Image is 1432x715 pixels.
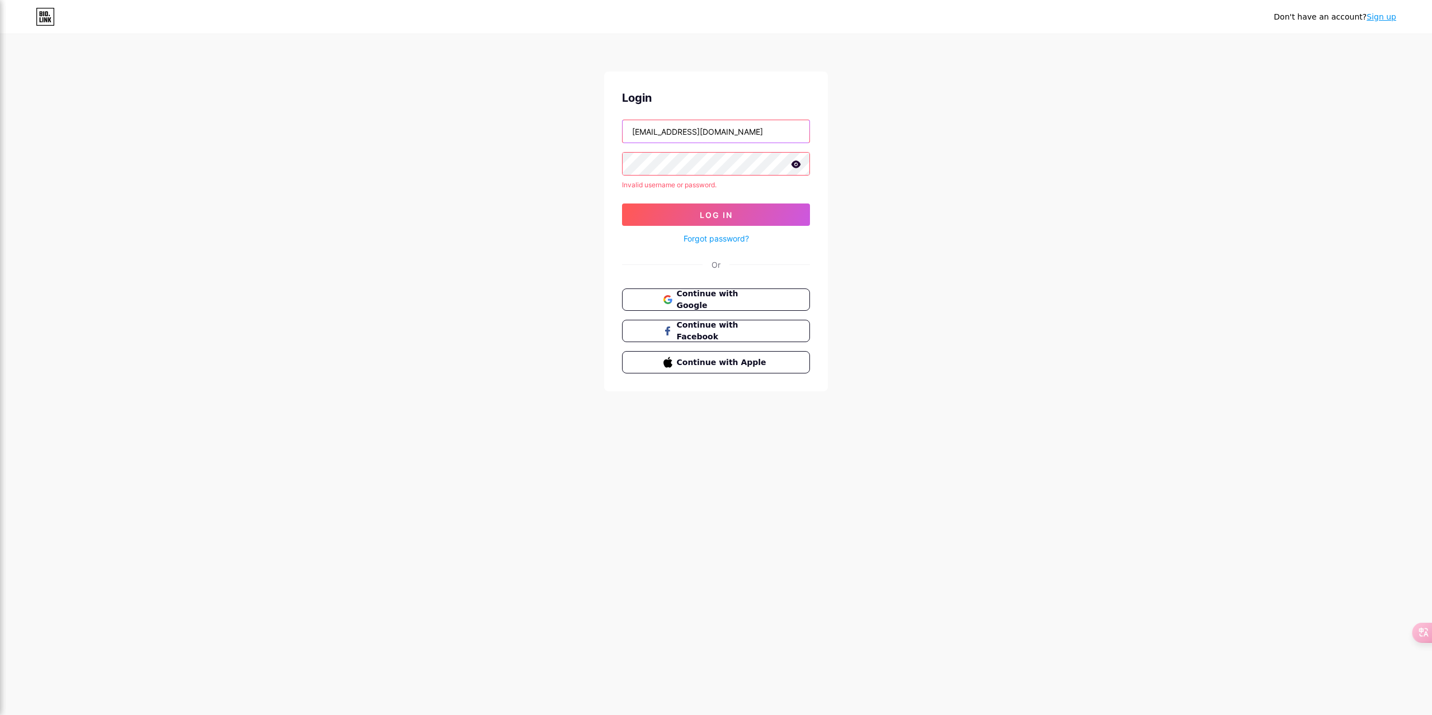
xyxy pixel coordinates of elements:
span: Log In [700,210,733,220]
button: Log In [622,203,810,226]
span: Continue with Google [677,288,769,311]
div: Don't have an account? [1274,11,1396,23]
span: Continue with Facebook [677,319,769,343]
button: Continue with Apple [622,351,810,373]
div: Or [712,259,720,271]
span: Continue with Apple [677,357,769,368]
input: Username [623,120,809,143]
a: Forgot password? [684,233,749,244]
button: Continue with Google [622,288,810,311]
a: Sign up [1367,12,1396,21]
div: Login [622,89,810,106]
div: Invalid username or password. [622,180,810,190]
button: Continue with Facebook [622,320,810,342]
